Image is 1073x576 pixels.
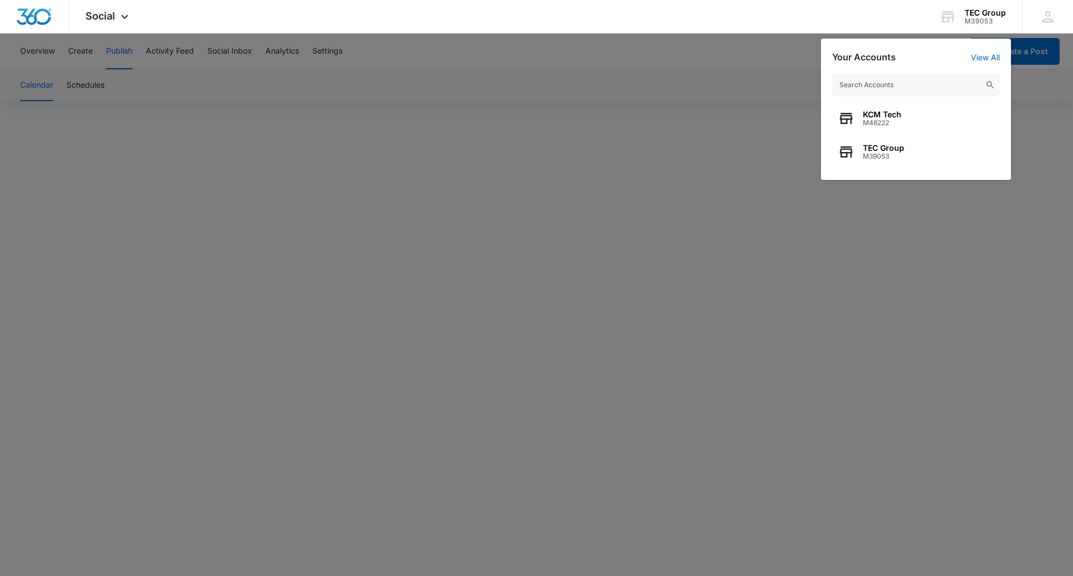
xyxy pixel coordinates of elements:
h2: Your Accounts [832,52,896,63]
a: View All [971,53,1000,62]
span: Social [86,10,115,22]
button: TEC GroupM39053 [832,135,1000,169]
span: M48222 [863,119,901,127]
input: Search Accounts [832,74,1000,96]
span: TEC Group [863,144,904,153]
div: account name [965,8,1006,17]
button: KCM TechM48222 [832,102,1000,135]
div: account id [965,17,1006,25]
span: KCM Tech [863,110,901,119]
span: M39053 [863,153,904,160]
